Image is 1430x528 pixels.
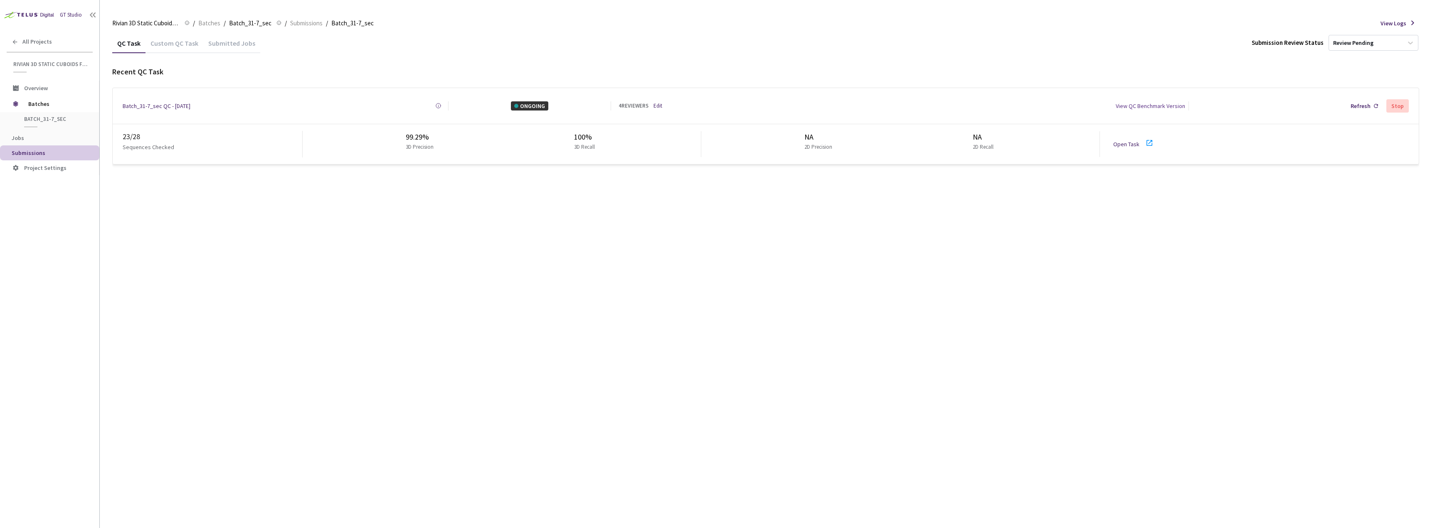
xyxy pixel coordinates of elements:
[331,18,374,28] span: Batch_31-7_sec
[1116,101,1185,111] div: View QC Benchmark Version
[123,142,174,152] p: Sequences Checked
[24,115,86,123] span: Batch_31-7_sec
[1113,140,1139,148] a: Open Task
[24,84,48,92] span: Overview
[229,18,271,28] span: Batch_31-7_sec
[1351,101,1371,111] div: Refresh
[288,18,324,27] a: Submissions
[804,131,836,143] div: NA
[12,149,45,157] span: Submissions
[112,39,145,53] div: QC Task
[193,18,195,28] li: /
[24,164,67,172] span: Project Settings
[123,131,302,142] div: 23 / 28
[1391,103,1404,109] div: Stop
[973,131,997,143] div: NA
[511,101,548,111] div: ONGOING
[574,143,595,151] p: 3D Recall
[1252,38,1324,48] div: Submission Review Status
[290,18,323,28] span: Submissions
[574,131,598,143] div: 100%
[1381,19,1406,28] span: View Logs
[224,18,226,28] li: /
[12,134,24,142] span: Jobs
[326,18,328,28] li: /
[112,66,1419,78] div: Recent QC Task
[804,143,832,151] p: 2D Precision
[28,96,85,112] span: Batches
[1333,39,1373,47] div: Review Pending
[406,143,434,151] p: 3D Precision
[203,39,260,53] div: Submitted Jobs
[973,143,994,151] p: 2D Recall
[285,18,287,28] li: /
[653,102,662,110] a: Edit
[197,18,222,27] a: Batches
[13,61,88,68] span: Rivian 3D Static Cuboids fixed[2024-25]
[619,102,648,110] div: 4 REVIEWERS
[22,38,52,45] span: All Projects
[112,18,180,28] span: Rivian 3D Static Cuboids fixed[2024-25]
[145,39,203,53] div: Custom QC Task
[123,101,190,111] a: Batch_31-7_sec QC - [DATE]
[198,18,220,28] span: Batches
[406,131,437,143] div: 99.29%
[60,11,82,19] div: GT Studio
